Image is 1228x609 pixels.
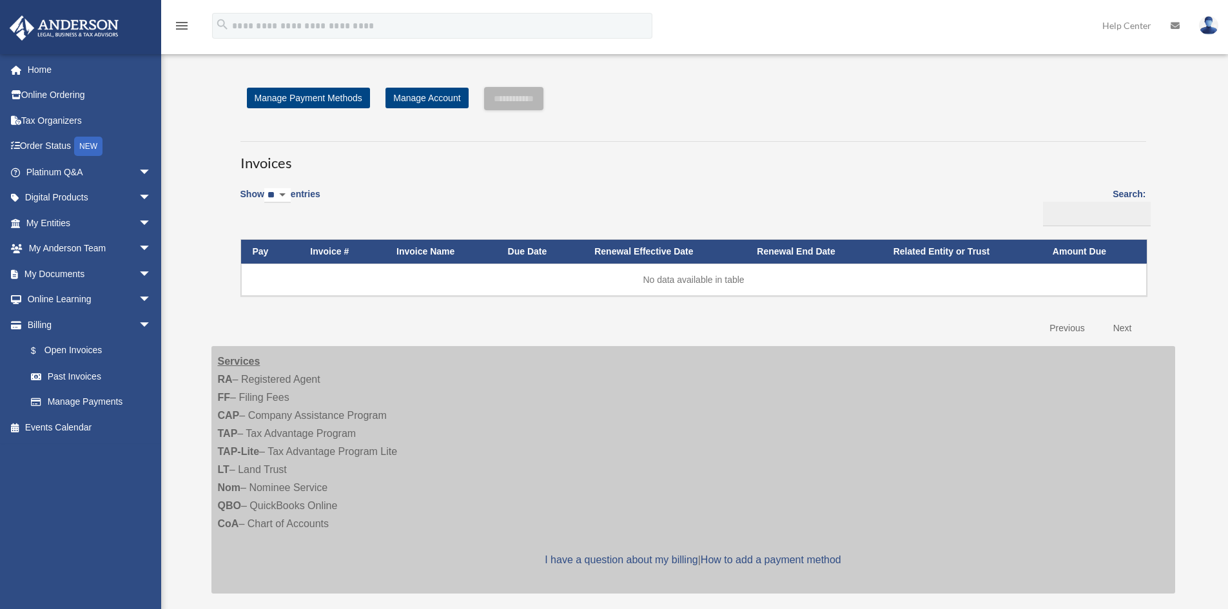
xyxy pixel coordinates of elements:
[9,133,171,160] a: Order StatusNEW
[583,240,745,264] th: Renewal Effective Date: activate to sort column ascending
[1040,315,1094,342] a: Previous
[247,88,370,108] a: Manage Payment Methods
[9,312,164,338] a: Billingarrow_drop_down
[745,240,881,264] th: Renewal End Date: activate to sort column ascending
[139,236,164,262] span: arrow_drop_down
[174,23,190,34] a: menu
[218,374,233,385] strong: RA
[496,240,583,264] th: Due Date: activate to sort column ascending
[9,414,171,440] a: Events Calendar
[9,287,171,313] a: Online Learningarrow_drop_down
[701,554,841,565] a: How to add a payment method
[74,137,102,156] div: NEW
[218,482,241,493] strong: Nom
[1038,186,1146,226] label: Search:
[1041,240,1147,264] th: Amount Due: activate to sort column ascending
[1043,202,1151,226] input: Search:
[18,389,164,415] a: Manage Payments
[9,57,171,82] a: Home
[218,356,260,367] strong: Services
[218,551,1169,569] p: |
[9,185,171,211] a: Digital Productsarrow_drop_down
[241,240,299,264] th: Pay: activate to sort column descending
[218,392,231,403] strong: FF
[139,210,164,237] span: arrow_drop_down
[174,18,190,34] i: menu
[240,141,1146,173] h3: Invoices
[385,88,468,108] a: Manage Account
[218,410,240,421] strong: CAP
[139,312,164,338] span: arrow_drop_down
[139,261,164,287] span: arrow_drop_down
[9,159,171,185] a: Platinum Q&Aarrow_drop_down
[218,500,241,511] strong: QBO
[298,240,385,264] th: Invoice #: activate to sort column ascending
[1199,16,1218,35] img: User Pic
[9,210,171,236] a: My Entitiesarrow_drop_down
[139,287,164,313] span: arrow_drop_down
[6,15,122,41] img: Anderson Advisors Platinum Portal
[218,518,239,529] strong: CoA
[9,82,171,108] a: Online Ordering
[385,240,496,264] th: Invoice Name: activate to sort column ascending
[545,554,697,565] a: I have a question about my billing
[218,446,260,457] strong: TAP-Lite
[882,240,1041,264] th: Related Entity or Trust: activate to sort column ascending
[9,108,171,133] a: Tax Organizers
[241,264,1147,296] td: No data available in table
[139,185,164,211] span: arrow_drop_down
[215,17,229,32] i: search
[218,428,238,439] strong: TAP
[9,236,171,262] a: My Anderson Teamarrow_drop_down
[18,363,164,389] a: Past Invoices
[218,464,229,475] strong: LT
[240,186,320,216] label: Show entries
[264,188,291,203] select: Showentries
[18,338,158,364] a: $Open Invoices
[211,346,1175,594] div: – Registered Agent – Filing Fees – Company Assistance Program – Tax Advantage Program – Tax Advan...
[38,343,44,359] span: $
[9,261,171,287] a: My Documentsarrow_drop_down
[1104,315,1142,342] a: Next
[139,159,164,186] span: arrow_drop_down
